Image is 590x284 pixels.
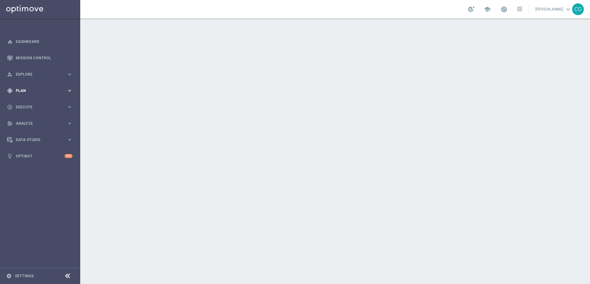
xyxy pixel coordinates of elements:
[7,72,67,77] div: Explore
[7,33,73,50] div: Dashboard
[7,137,73,142] button: Data Studio keyboard_arrow_right
[7,104,13,110] i: play_circle_outline
[67,104,73,110] i: keyboard_arrow_right
[16,138,67,142] span: Data Studio
[7,121,67,126] div: Analyze
[67,120,73,126] i: keyboard_arrow_right
[535,5,572,14] a: [PERSON_NAME]keyboard_arrow_down
[67,137,73,143] i: keyboard_arrow_right
[7,121,13,126] i: track_changes
[64,154,73,158] div: +10
[7,148,73,164] div: Optibot
[7,39,13,44] i: equalizer
[7,72,73,77] button: person_search Explore keyboard_arrow_right
[484,6,491,13] span: school
[7,137,67,143] div: Data Studio
[565,6,571,13] span: keyboard_arrow_down
[7,153,13,159] i: lightbulb
[16,89,67,93] span: Plan
[16,73,67,76] span: Explore
[7,88,73,93] button: gps_fixed Plan keyboard_arrow_right
[7,72,13,77] i: person_search
[7,88,13,94] i: gps_fixed
[7,104,67,110] div: Execute
[7,154,73,159] button: lightbulb Optibot +10
[7,105,73,110] button: play_circle_outline Execute keyboard_arrow_right
[7,39,73,44] button: equalizer Dashboard
[16,148,64,164] a: Optibot
[7,50,73,66] div: Mission Control
[7,88,67,94] div: Plan
[16,50,73,66] a: Mission Control
[6,273,12,279] i: settings
[67,88,73,94] i: keyboard_arrow_right
[7,121,73,126] button: track_changes Analyze keyboard_arrow_right
[16,122,67,125] span: Analyze
[16,105,67,109] span: Execute
[7,56,73,61] button: Mission Control
[15,274,34,278] a: Settings
[572,3,584,15] div: CG
[67,71,73,77] i: keyboard_arrow_right
[16,33,73,50] a: Dashboard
